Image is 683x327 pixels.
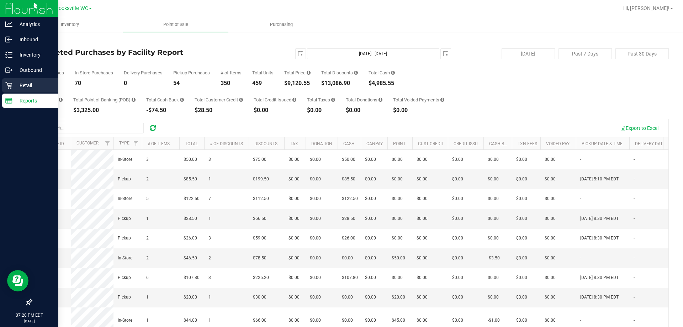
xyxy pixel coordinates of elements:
inline-svg: Inventory [5,51,12,58]
span: $28.50 [342,215,355,222]
span: $0.00 [365,176,376,183]
span: $0.00 [452,156,463,163]
a: Point of Banking (POB) [393,141,444,146]
i: Sum of the successful, non-voided point-of-banking payment transactions, both via payment termina... [132,97,136,102]
a: Cust Credit [418,141,444,146]
div: $0.00 [393,107,444,113]
div: # of Items [221,70,242,75]
span: 1 [146,317,149,324]
span: - [580,317,581,324]
span: $0.00 [310,294,321,301]
span: $0.00 [310,176,321,183]
div: 70 [75,80,113,86]
i: Sum of all round-up-to-next-dollar total price adjustments for all purchases in the date range. [378,97,382,102]
span: - [634,195,635,202]
div: Total Taxes [307,97,335,102]
span: 1 [208,215,211,222]
span: $225.20 [253,274,269,281]
span: $66.50 [253,215,266,222]
span: 2 [208,255,211,262]
i: Sum of all account credit issued for all refunds from returned purchases in the date range. [292,97,296,102]
span: $0.00 [288,255,300,262]
span: $0.00 [488,156,499,163]
i: Sum of all voided payment transaction amounts, excluding tips and transaction fees, for all purch... [440,97,444,102]
input: Search... [37,123,144,133]
button: [DATE] [502,48,555,59]
span: - [634,176,635,183]
span: $0.00 [392,274,403,281]
div: $28.50 [195,107,243,113]
span: In-Store [118,255,132,262]
i: Sum of the discount values applied to the all purchases in the date range. [354,70,358,75]
a: Txn Fees [518,141,537,146]
span: $28.50 [184,215,197,222]
span: 1 [208,176,211,183]
span: [DATE] 5:10 PM EDT [580,176,619,183]
div: Total Credit Issued [254,97,296,102]
span: $0.00 [417,294,428,301]
span: $0.00 [545,294,556,301]
div: $13,086.90 [321,80,358,86]
span: $0.00 [288,215,300,222]
span: $0.00 [365,294,376,301]
a: # of Items [148,141,170,146]
button: Export to Excel [615,122,663,134]
span: $0.00 [452,215,463,222]
a: Purchasing [228,17,334,32]
span: $0.00 [365,317,376,324]
div: $0.00 [307,107,335,113]
span: 2 [146,255,149,262]
div: Delivery Purchases [124,70,163,75]
span: $0.00 [288,317,300,324]
p: Reports [12,96,55,105]
i: Sum of the total prices of all purchases in the date range. [307,70,311,75]
span: 3 [146,156,149,163]
p: Analytics [12,20,55,28]
span: Pickup [118,235,131,242]
span: - [634,317,635,324]
span: $0.00 [288,294,300,301]
span: In-Store [118,195,132,202]
span: $30.00 [253,294,266,301]
span: $0.00 [365,215,376,222]
div: Total Price [284,70,311,75]
span: $0.00 [392,176,403,183]
div: Total Point of Banking (POB) [73,97,136,102]
span: $3.00 [516,255,527,262]
span: $26.00 [184,235,197,242]
span: $50.00 [184,156,197,163]
div: 459 [252,80,274,86]
span: $0.00 [452,317,463,324]
span: $50.00 [392,255,405,262]
div: $0.00 [346,107,382,113]
span: $0.00 [417,317,428,324]
inline-svg: Reports [5,97,12,104]
span: $0.00 [516,156,527,163]
span: $0.00 [288,156,300,163]
span: $20.00 [392,294,405,301]
a: # of Discounts [210,141,243,146]
span: $0.00 [365,235,376,242]
span: -$3.50 [488,255,500,262]
i: Sum of the successful, non-voided cash payment transactions for all purchases in the date range. ... [391,70,395,75]
div: Total Voided Payments [393,97,444,102]
span: $0.00 [417,195,428,202]
span: - [634,274,635,281]
span: $0.00 [545,215,556,222]
span: 1 [208,317,211,324]
a: Discounts [254,141,277,146]
span: $0.00 [288,274,300,281]
a: Inventory [17,17,123,32]
span: $0.00 [417,274,428,281]
div: $4,985.55 [369,80,395,86]
span: $0.00 [392,235,403,242]
span: $0.00 [488,235,499,242]
div: In Store Purchases [75,70,113,75]
p: Inventory [12,51,55,59]
span: $66.00 [253,317,266,324]
p: Retail [12,81,55,90]
span: $0.00 [342,255,353,262]
a: Tax [290,141,298,146]
inline-svg: Analytics [5,21,12,28]
span: $44.00 [184,317,197,324]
